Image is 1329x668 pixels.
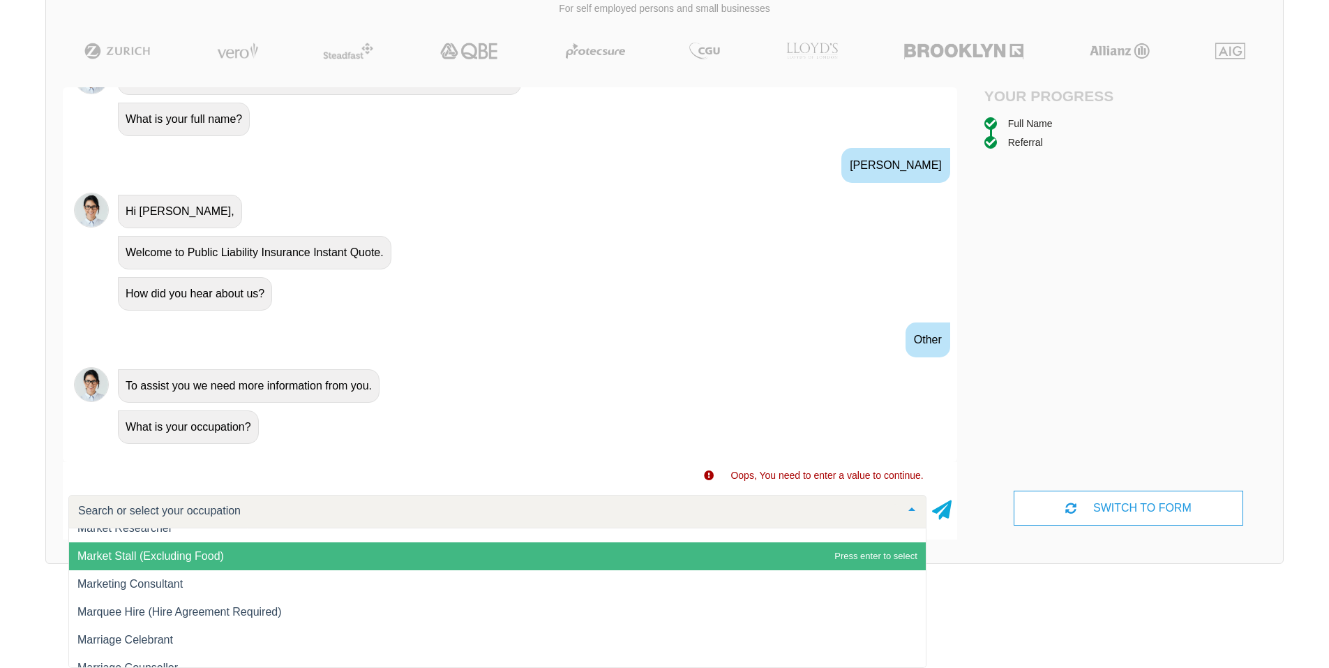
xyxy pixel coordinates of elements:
p: For self employed persons and small businesses [57,2,1272,16]
div: How did you hear about us? [118,277,272,311]
span: Marriage Celebrant [77,634,173,646]
img: Chatbot | PLI [74,193,109,228]
div: Referral [1008,135,1043,150]
div: SWITCH TO FORM [1014,491,1242,526]
img: Allianz | Public Liability Insurance [1083,43,1157,59]
div: Other [906,322,950,357]
span: Marquee Hire (Hire Agreement Required) [77,606,282,618]
img: Brooklyn | Public Liability Insurance [899,43,1029,59]
div: [PERSON_NAME] [841,148,950,183]
img: QBE | Public Liability Insurance [432,43,507,59]
span: Oops, You need to enter a value to continue. [730,470,923,481]
img: Zurich | Public Liability Insurance [78,43,157,59]
img: LLOYD's | Public Liability Insurance [779,43,846,59]
img: Vero | Public Liability Insurance [211,43,264,59]
div: Full Name [1008,116,1053,131]
input: Search or select your occupation [75,504,898,518]
img: Chatbot | PLI [74,367,109,402]
span: Market Stall (Excluding Food) [77,550,224,562]
img: CGU | Public Liability Insurance [684,43,726,59]
div: What is your occupation? [118,410,259,444]
div: Hi [PERSON_NAME], [118,195,242,228]
div: To assist you we need more information from you. [118,369,380,403]
div: Welcome to Public Liability Insurance Instant Quote. [118,236,391,269]
img: Protecsure | Public Liability Insurance [560,43,631,59]
span: Market Researcher [77,522,172,534]
div: What is your full name? [118,103,250,136]
img: Steadfast | Public Liability Insurance [317,43,379,59]
h4: Your Progress [984,87,1129,105]
span: Marketing Consultant [77,578,183,590]
img: AIG | Public Liability Insurance [1210,43,1251,59]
